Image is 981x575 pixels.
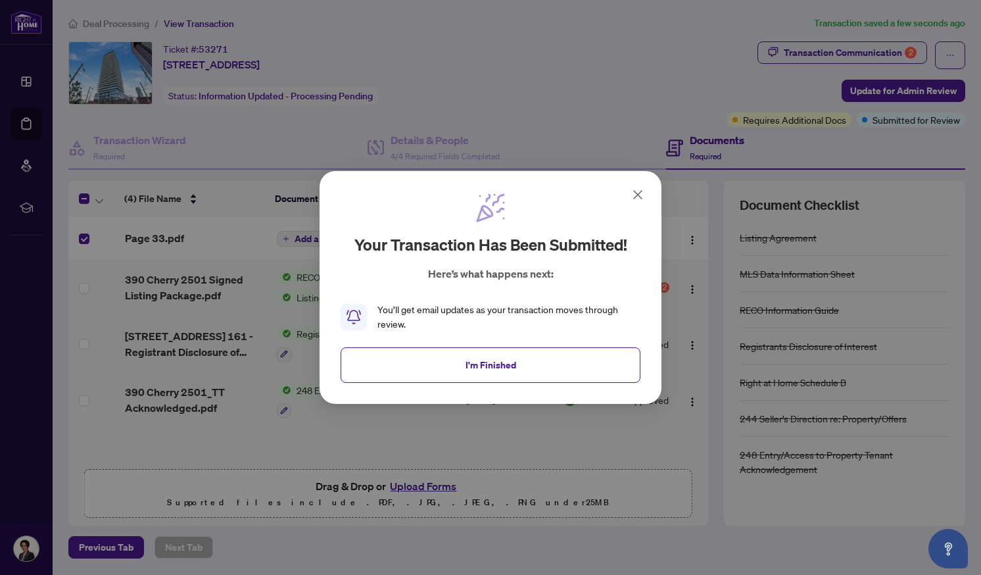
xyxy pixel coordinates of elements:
[928,529,968,568] button: Open asap
[354,234,627,255] h2: Your transaction has been submitted!
[341,347,640,383] button: I'm Finished
[377,303,640,332] div: You’ll get email updates as your transaction moves through review.
[428,266,554,282] p: Here’s what happens next:
[466,355,516,376] span: I'm Finished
